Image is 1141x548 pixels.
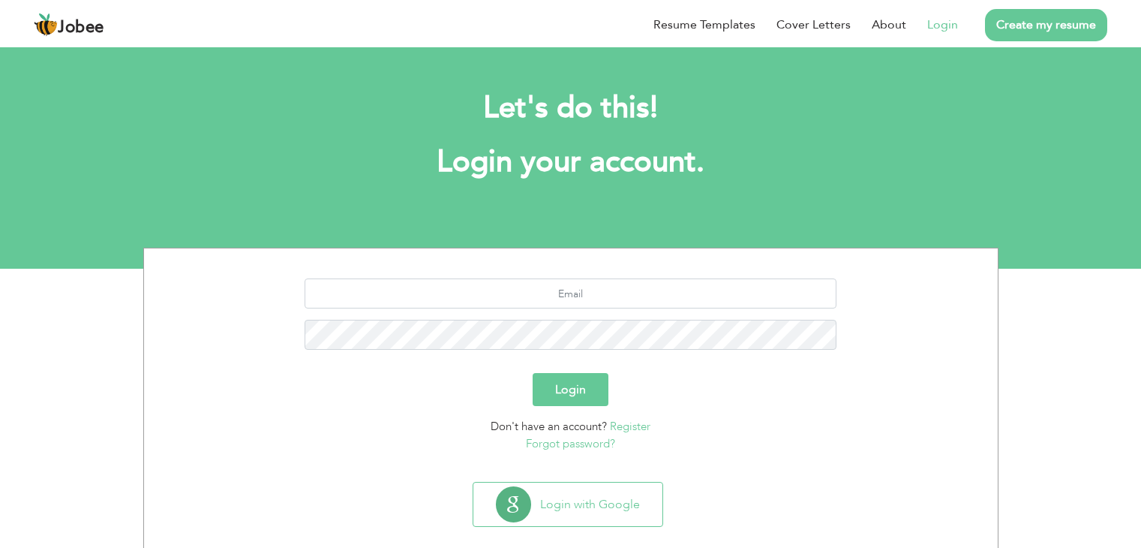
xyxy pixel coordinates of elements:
[653,16,755,34] a: Resume Templates
[491,419,607,434] span: Don't have an account?
[58,20,104,36] span: Jobee
[34,13,58,37] img: jobee.io
[533,373,608,406] button: Login
[610,419,650,434] a: Register
[166,89,976,128] h2: Let's do this!
[473,483,662,526] button: Login with Google
[34,13,104,37] a: Jobee
[166,143,976,182] h1: Login your account.
[526,436,615,451] a: Forgot password?
[927,16,958,34] a: Login
[985,9,1107,41] a: Create my resume
[872,16,906,34] a: About
[776,16,851,34] a: Cover Letters
[305,279,836,309] input: Email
